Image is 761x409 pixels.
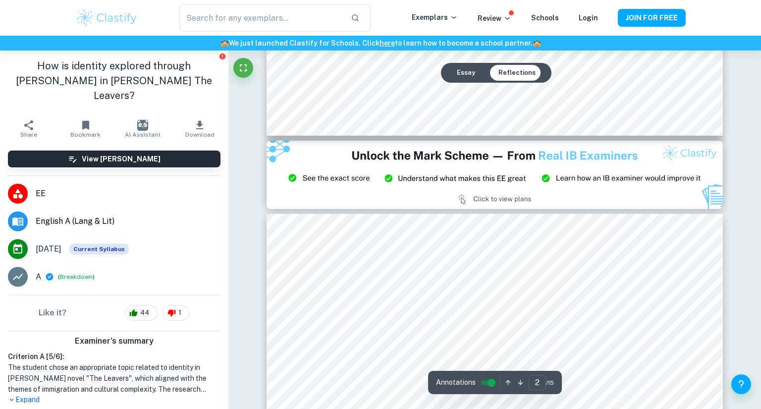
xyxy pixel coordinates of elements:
p: A [36,271,41,283]
button: Reflections [490,65,544,81]
span: Annotations [436,377,476,388]
p: Review [478,13,511,24]
button: Essay [449,65,483,81]
button: JOIN FOR FREE [618,9,686,27]
button: Fullscreen [233,58,253,78]
h6: Like it? [39,307,66,319]
a: here [380,39,395,47]
span: / 15 [546,378,554,387]
span: ( ) [58,272,95,282]
span: 🏫 [533,39,541,47]
span: Share [20,131,37,138]
h6: We just launched Clastify for Schools. Click to learn how to become a school partner. [2,38,759,49]
span: EE [36,188,220,200]
h6: Examiner's summary [4,335,224,347]
span: AI Assistant [125,131,161,138]
a: Login [579,14,598,22]
button: Report issue [219,52,226,60]
span: Download [185,131,215,138]
span: [DATE] [36,243,61,255]
button: AI Assistant [114,115,171,143]
span: English A (Lang & Lit) [36,215,220,227]
span: Current Syllabus [69,244,129,255]
button: Help and Feedback [731,374,751,394]
h6: View [PERSON_NAME] [82,153,161,164]
p: Expand [8,395,220,405]
span: 1 [173,308,187,318]
span: 44 [135,308,155,318]
button: Download [171,115,228,143]
span: 🏫 [220,39,229,47]
button: Breakdown [60,272,93,281]
img: Clastify logo [75,8,138,28]
input: Search for any exemplars... [179,4,343,32]
button: Bookmark [57,115,114,143]
h6: Criterion A [ 5 / 6 ]: [8,351,220,362]
h1: How is identity explored through [PERSON_NAME] in [PERSON_NAME] The Leavers? [8,58,220,103]
div: 1 [163,305,190,321]
h1: The student chose an appropriate topic related to identity in [PERSON_NAME] novel "The Leavers", ... [8,362,220,395]
img: Ad [267,141,723,209]
span: Bookmark [70,131,101,138]
div: This exemplar is based on the current syllabus. Feel free to refer to it for inspiration/ideas wh... [69,244,129,255]
p: Exemplars [412,12,458,23]
div: 44 [124,305,158,321]
img: AI Assistant [137,120,148,131]
button: View [PERSON_NAME] [8,151,220,167]
a: Schools [531,14,559,22]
